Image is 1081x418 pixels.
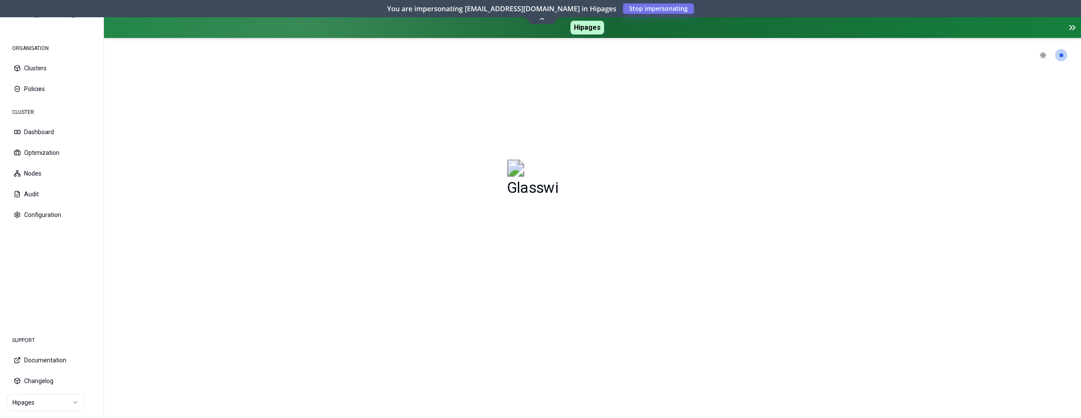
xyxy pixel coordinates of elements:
button: Dashboard [7,123,97,141]
button: Clusters [7,59,97,78]
button: Nodes [7,164,97,183]
button: Policies [7,79,97,98]
button: Audit [7,185,97,204]
button: Changelog [7,371,97,390]
span: Hipages [570,21,604,35]
div: CLUSTER [7,104,97,121]
button: Documentation [7,351,97,370]
button: Optimization [7,143,97,162]
button: Configuration [7,205,97,224]
div: ORGANISATION [7,40,97,57]
div: SUPPORT [7,332,97,349]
